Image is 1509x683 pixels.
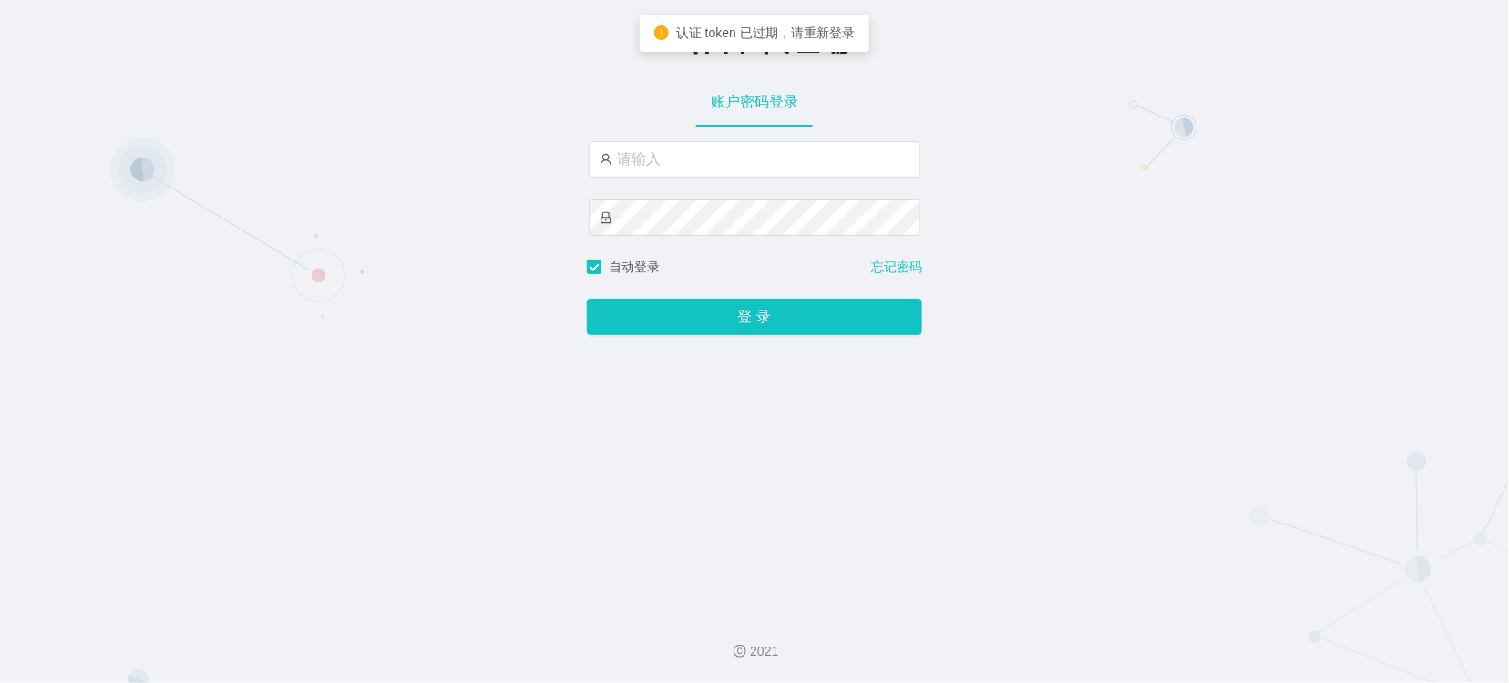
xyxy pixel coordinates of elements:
[600,211,612,224] i: 图标： 锁
[587,299,922,335] button: 登 录
[589,141,920,178] input: 请输入
[600,153,612,166] i: 图标： 用户
[734,645,746,658] i: 图标： 版权所有
[750,644,778,658] font: 2021
[871,258,922,277] a: 忘记密码
[601,260,667,274] span: 自动登录
[676,25,855,40] span: 认证 token 已过期，请重新登录
[696,76,813,127] div: 账户密码登录
[654,25,669,40] i: 图标：感叹号圆圈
